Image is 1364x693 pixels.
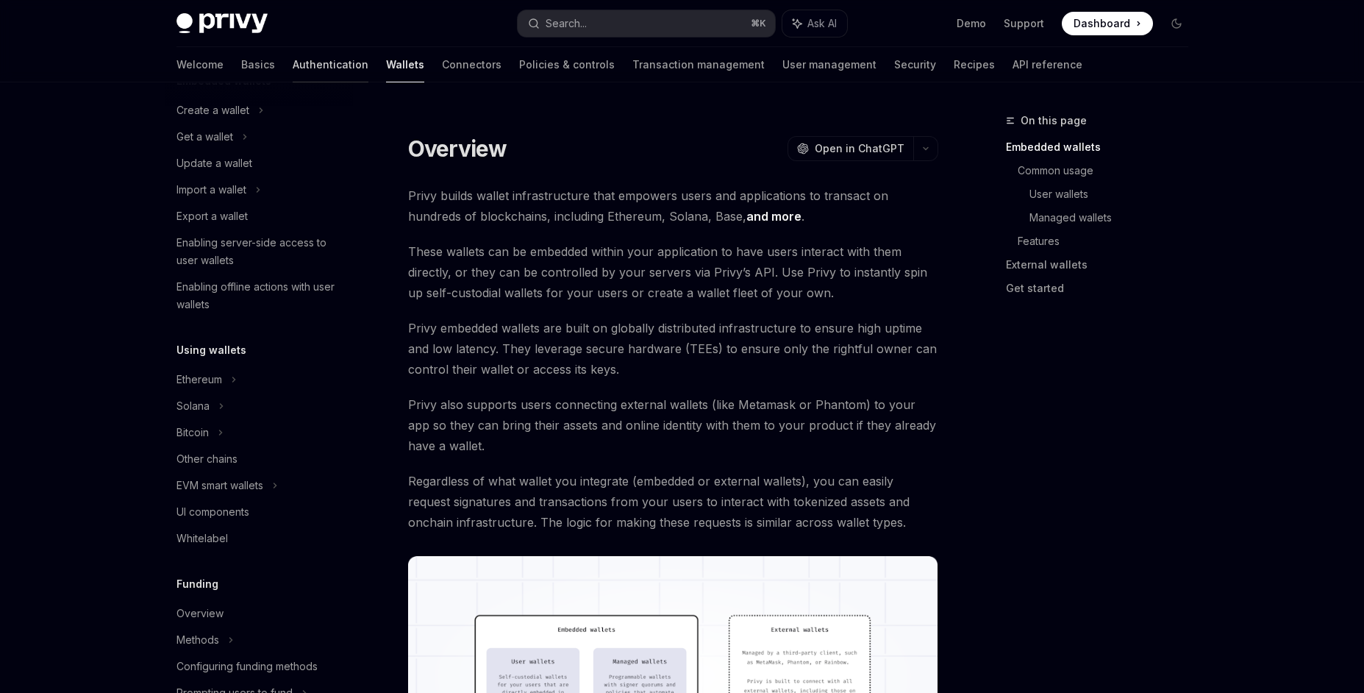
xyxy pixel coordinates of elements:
[1006,277,1200,300] a: Get started
[165,274,353,318] a: Enabling offline actions with user wallets
[176,450,238,468] div: Other chains
[408,471,938,533] span: Regardless of what wallet you integrate (embedded or external wallets), you can easily request si...
[176,234,344,269] div: Enabling server-side access to user wallets
[176,13,268,34] img: dark logo
[1074,16,1130,31] span: Dashboard
[1006,253,1200,277] a: External wallets
[408,318,938,380] span: Privy embedded wallets are built on globally distributed infrastructure to ensure high uptime and...
[1165,12,1188,35] button: Toggle dark mode
[176,397,210,415] div: Solana
[165,203,353,230] a: Export a wallet
[176,631,219,649] div: Methods
[176,530,228,547] div: Whitelabel
[176,605,224,622] div: Overview
[176,47,224,82] a: Welcome
[632,47,765,82] a: Transaction management
[788,136,913,161] button: Open in ChatGPT
[1018,230,1200,253] a: Features
[176,341,246,359] h5: Using wallets
[241,47,275,82] a: Basics
[176,278,344,313] div: Enabling offline actions with user wallets
[815,141,904,156] span: Open in ChatGPT
[176,658,318,675] div: Configuring funding methods
[807,16,837,31] span: Ask AI
[165,150,353,177] a: Update a wallet
[1029,182,1200,206] a: User wallets
[176,128,233,146] div: Get a wallet
[165,653,353,680] a: Configuring funding methods
[894,47,936,82] a: Security
[293,47,368,82] a: Authentication
[176,102,249,119] div: Create a wallet
[751,18,766,29] span: ⌘ K
[176,503,249,521] div: UI components
[176,477,263,494] div: EVM smart wallets
[165,499,353,525] a: UI components
[442,47,501,82] a: Connectors
[386,47,424,82] a: Wallets
[176,181,246,199] div: Import a wallet
[1006,135,1200,159] a: Embedded wallets
[176,424,209,441] div: Bitcoin
[1029,206,1200,230] a: Managed wallets
[176,575,218,593] h5: Funding
[782,47,876,82] a: User management
[176,154,252,172] div: Update a wallet
[165,525,353,552] a: Whitelabel
[165,230,353,274] a: Enabling server-side access to user wallets
[408,135,507,162] h1: Overview
[1013,47,1082,82] a: API reference
[746,209,801,224] a: and more
[782,10,847,37] button: Ask AI
[518,10,775,37] button: Search...⌘K
[1021,112,1087,129] span: On this page
[165,600,353,627] a: Overview
[176,371,222,388] div: Ethereum
[408,394,938,456] span: Privy also supports users connecting external wallets (like Metamask or Phantom) to your app so t...
[519,47,615,82] a: Policies & controls
[1062,12,1153,35] a: Dashboard
[954,47,995,82] a: Recipes
[1004,16,1044,31] a: Support
[546,15,587,32] div: Search...
[176,207,248,225] div: Export a wallet
[408,241,938,303] span: These wallets can be embedded within your application to have users interact with them directly, ...
[165,446,353,472] a: Other chains
[1018,159,1200,182] a: Common usage
[957,16,986,31] a: Demo
[408,185,938,227] span: Privy builds wallet infrastructure that empowers users and applications to transact on hundreds o...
